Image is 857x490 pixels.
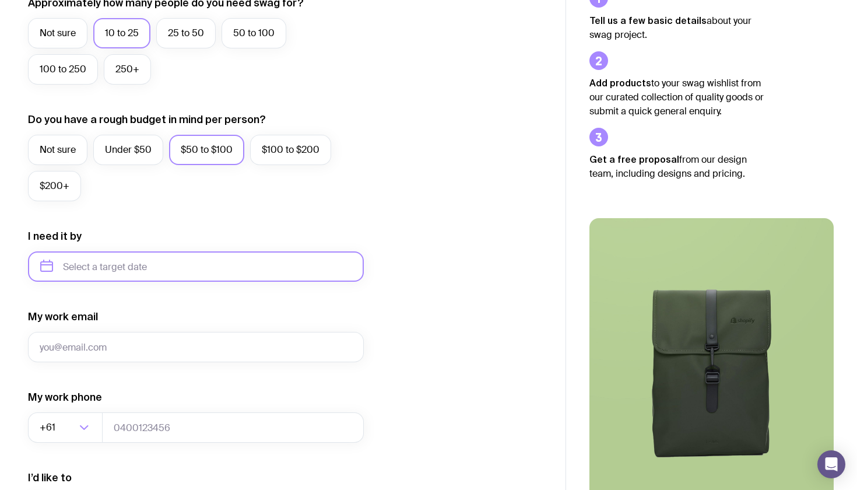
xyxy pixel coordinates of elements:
[817,450,845,478] div: Open Intercom Messenger
[104,54,151,85] label: 250+
[28,171,81,201] label: $200+
[28,54,98,85] label: 100 to 250
[589,152,764,181] p: from our design team, including designs and pricing.
[28,135,87,165] label: Not sure
[169,135,244,165] label: $50 to $100
[28,251,364,282] input: Select a target date
[589,15,707,26] strong: Tell us a few basic details
[28,412,103,443] div: Search for option
[28,113,266,127] label: Do you have a rough budget in mind per person?
[156,18,216,48] label: 25 to 50
[93,18,150,48] label: 10 to 25
[28,332,364,362] input: you@email.com
[58,412,76,443] input: Search for option
[222,18,286,48] label: 50 to 100
[589,154,679,164] strong: Get a free proposal
[28,390,102,404] label: My work phone
[93,135,163,165] label: Under $50
[28,229,82,243] label: I need it by
[250,135,331,165] label: $100 to $200
[589,76,764,118] p: to your swag wishlist from our curated collection of quality goods or submit a quick general enqu...
[28,471,72,485] label: I’d like to
[102,412,364,443] input: 0400123456
[40,412,58,443] span: +61
[589,78,651,88] strong: Add products
[28,310,98,324] label: My work email
[28,18,87,48] label: Not sure
[589,13,764,42] p: about your swag project.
